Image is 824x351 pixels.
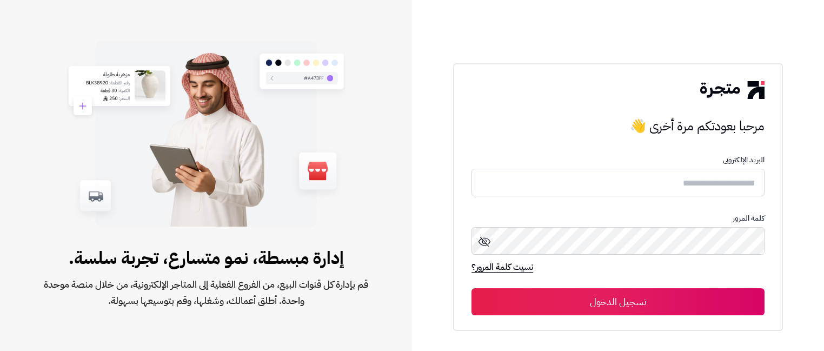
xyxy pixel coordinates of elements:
[700,81,764,98] img: logo-2.png
[35,276,377,309] span: قم بإدارة كل قنوات البيع، من الفروع الفعلية إلى المتاجر الإلكترونية، من خلال منصة موحدة واحدة. أط...
[471,156,765,164] p: البريد الإلكترونى
[35,245,377,271] span: إدارة مبسطة، نمو متسارع، تجربة سلسة.
[471,288,765,315] button: تسجيل الدخول
[471,261,533,276] a: نسيت كلمة المرور؟
[471,115,765,137] h3: مرحبا بعودتكم مرة أخرى 👋
[471,214,765,223] p: كلمة المرور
